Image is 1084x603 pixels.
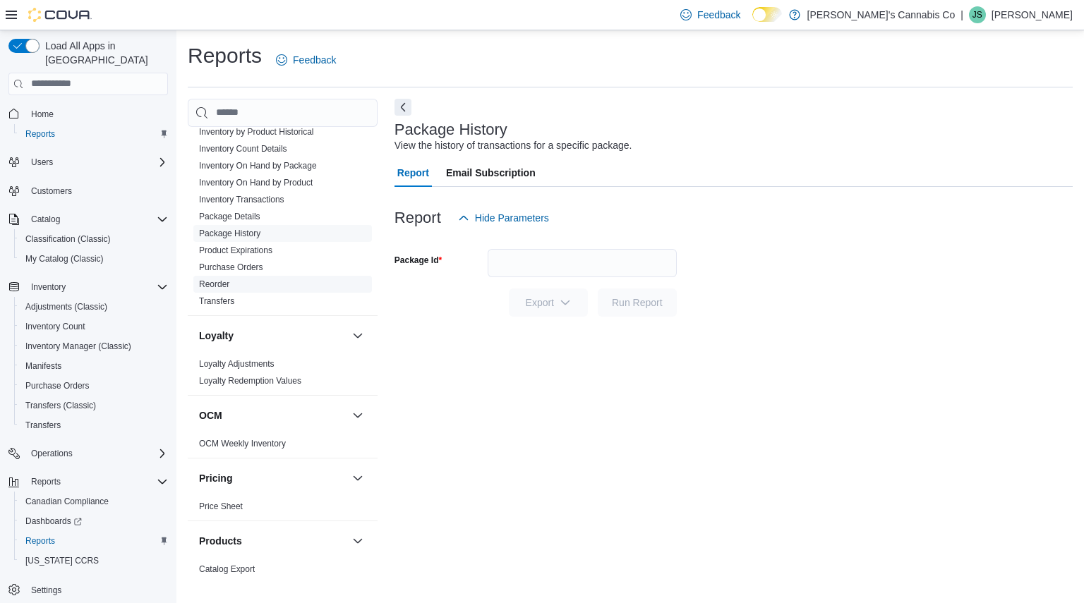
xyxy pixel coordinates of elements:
a: Manifests [20,358,67,374]
span: Adjustments (Classic) [25,301,107,312]
span: Inventory Count [20,318,168,335]
button: Home [3,104,174,124]
span: Customers [31,185,72,197]
p: | [960,6,963,23]
div: Pricing [188,498,378,520]
button: Pricing [349,470,366,487]
button: Manifests [14,356,174,376]
div: View the history of transactions for a specific package. [395,138,632,153]
span: Transfers [25,420,61,431]
a: Purchase Orders [199,262,263,272]
button: Products [349,532,366,549]
h3: Loyalty [199,329,234,343]
a: Transfers (Classic) [20,397,102,414]
button: Inventory Manager (Classic) [14,336,174,356]
span: Home [31,109,54,120]
span: Load All Apps in [GEOGRAPHIC_DATA] [40,39,168,67]
span: Catalog [25,211,168,228]
span: Customers [25,182,168,200]
a: Home [25,106,59,123]
h3: Products [199,534,242,548]
span: Reports [31,476,61,487]
span: Users [31,157,53,168]
a: Loyalty Redemption Values [199,376,301,386]
a: Inventory On Hand by Package [199,161,317,171]
a: Transfers [199,296,234,306]
button: My Catalog (Classic) [14,249,174,269]
a: Inventory Count [20,318,91,335]
button: Canadian Compliance [14,492,174,511]
button: Operations [25,445,78,462]
button: Inventory [25,279,71,296]
span: Package History [199,228,260,239]
button: Next [395,99,411,116]
a: Reorder [199,279,229,289]
a: Inventory Count Details [199,144,287,154]
a: Package History [199,229,260,238]
span: My Catalog (Classic) [25,253,104,264]
span: Inventory Count [25,321,85,332]
a: Loyalty Adjustments [199,359,275,369]
a: Inventory Transactions [199,195,284,205]
a: My Catalog (Classic) [20,250,109,267]
span: Dashboards [25,516,82,527]
a: Adjustments (Classic) [20,298,113,315]
a: Inventory Manager (Classic) [20,338,137,355]
button: Export [509,288,588,317]
button: Inventory [3,277,174,297]
h3: Pricing [199,471,232,485]
button: Operations [3,444,174,463]
span: Product Expirations [199,245,272,256]
span: Inventory Manager (Classic) [25,341,131,352]
span: Feedback [293,53,336,67]
h3: OCM [199,408,222,422]
p: [PERSON_NAME] [992,6,1073,23]
span: Catalog Export [199,564,255,575]
a: Settings [25,582,67,599]
input: Dark Mode [752,7,782,22]
a: Catalog Export [199,564,255,574]
div: Products [188,561,378,600]
button: Purchase Orders [14,376,174,396]
label: Package Id [395,255,442,266]
span: Adjustments (Classic) [20,298,168,315]
span: Classification (Classic) [20,231,168,248]
button: Users [25,154,59,171]
button: Loyalty [199,329,347,343]
span: Settings [31,585,61,596]
span: Operations [25,445,168,462]
button: Transfers [14,415,174,435]
a: [US_STATE] CCRS [20,552,104,569]
button: Reports [14,531,174,551]
span: JS [972,6,982,23]
span: Manifests [20,358,168,374]
span: Reports [25,473,168,490]
span: Run Report [612,296,663,310]
span: Purchase Orders [25,380,90,391]
span: Loyalty Redemption Values [199,375,301,386]
button: Reports [14,124,174,144]
span: Operations [31,448,73,459]
a: Package Details [199,212,260,221]
button: Inventory Count [14,317,174,336]
h3: Report [395,209,441,226]
button: [US_STATE] CCRS [14,551,174,571]
span: Email Subscription [446,159,536,187]
a: Inventory On Hand by Product [199,178,313,188]
a: Classification (Classic) [20,231,116,248]
button: Loyalty [349,327,366,344]
div: Inventory [188,106,378,315]
span: Canadian Compliance [25,496,109,507]
span: Transfers (Classic) [20,397,168,414]
span: Report [397,159,429,187]
span: [US_STATE] CCRS [25,555,99,566]
a: OCM Weekly Inventory [199,439,286,449]
button: Classification (Classic) [14,229,174,249]
a: Inventory by Product Historical [199,127,314,137]
span: Purchase Orders [199,262,263,273]
span: Transfers (Classic) [25,400,96,411]
span: Inventory [25,279,168,296]
button: Catalog [25,211,66,228]
span: Reports [25,128,55,140]
div: OCM [188,435,378,458]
